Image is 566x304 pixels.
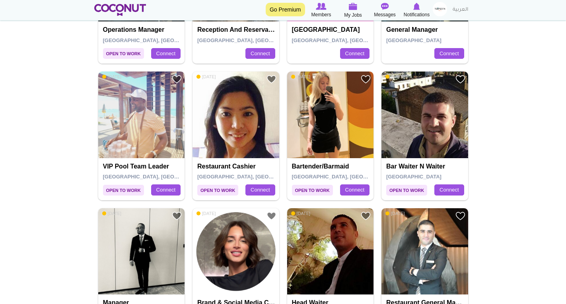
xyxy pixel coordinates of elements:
span: Open to Work [197,185,238,196]
a: Connect [151,48,181,59]
span: Open to Work [103,48,144,59]
span: [GEOGRAPHIC_DATA], [GEOGRAPHIC_DATA] [292,174,405,180]
span: Open to Work [103,185,144,196]
img: Notifications [413,3,420,10]
h4: reception and reservations manager [197,26,276,33]
a: Connect [340,48,370,59]
img: Home [94,4,146,16]
span: [GEOGRAPHIC_DATA] [386,37,442,43]
span: [GEOGRAPHIC_DATA], [GEOGRAPHIC_DATA] [292,37,405,43]
a: Go Premium [266,3,305,16]
span: Members [311,11,331,19]
span: Messages [374,11,396,19]
span: [DATE] [196,211,216,216]
span: [GEOGRAPHIC_DATA], [GEOGRAPHIC_DATA] [197,174,311,180]
a: Messages Messages [369,2,401,19]
span: [GEOGRAPHIC_DATA], [GEOGRAPHIC_DATA] [197,37,311,43]
span: My Jobs [344,11,362,19]
a: Add to Favourites [172,74,182,84]
span: [DATE] [196,74,216,79]
a: Add to Favourites [361,211,371,221]
a: Add to Favourites [455,74,465,84]
h4: Bar waiter n waiter [386,163,465,170]
span: [GEOGRAPHIC_DATA] [386,174,442,180]
a: Connect [434,48,464,59]
a: Connect [340,184,370,196]
h4: [GEOGRAPHIC_DATA] [292,26,371,33]
span: Open to Work [292,185,333,196]
img: My Jobs [349,3,358,10]
h4: General Manager [386,26,465,33]
a: Add to Favourites [266,74,276,84]
a: Connect [245,184,275,196]
span: [GEOGRAPHIC_DATA], [GEOGRAPHIC_DATA] [103,174,216,180]
a: Add to Favourites [455,211,465,221]
img: Browse Members [316,3,326,10]
span: Open to Work [386,185,427,196]
span: [DATE] [102,211,122,216]
a: Add to Favourites [266,211,276,221]
span: [GEOGRAPHIC_DATA], [GEOGRAPHIC_DATA] [103,37,216,43]
a: My Jobs My Jobs [337,2,369,19]
img: Messages [381,3,389,10]
a: Add to Favourites [361,74,371,84]
h4: Operations manager [103,26,182,33]
a: Browse Members Members [305,2,337,19]
a: Add to Favourites [172,211,182,221]
span: [DATE] [291,74,311,79]
a: Connect [151,184,181,196]
a: Connect [245,48,275,59]
span: [DATE] [291,211,311,216]
h4: Restaurant cashier [197,163,276,170]
a: Connect [434,184,464,196]
h4: VIP Pool Team Leader [103,163,182,170]
a: العربية [449,2,472,18]
h4: Bartender/Barmaid [292,163,371,170]
span: Notifications [404,11,430,19]
span: [DATE] [102,74,122,79]
span: [DATE] [385,211,405,216]
span: [DATE] [385,74,405,79]
a: Notifications Notifications [401,2,433,19]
